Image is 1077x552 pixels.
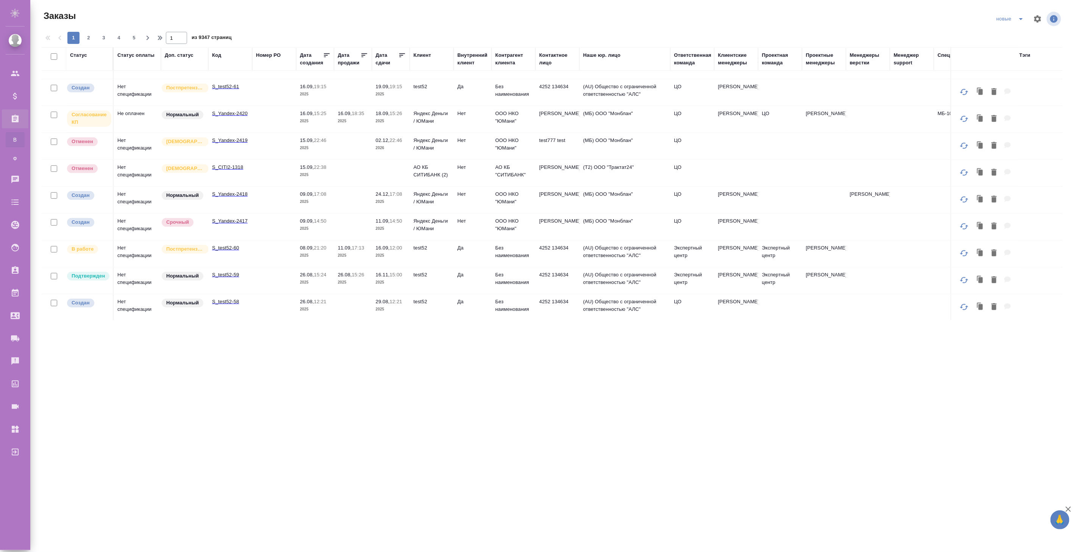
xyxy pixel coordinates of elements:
[128,34,140,42] span: 5
[973,111,988,127] button: Клонировать
[955,217,973,235] button: Обновить
[670,160,714,186] td: ЦО
[72,299,90,307] p: Создан
[300,144,330,152] p: 2025
[955,244,973,262] button: Обновить
[376,111,390,116] p: 18.09,
[376,252,406,259] p: 2025
[1050,510,1069,529] button: 🙏
[973,299,988,315] button: Клонировать
[414,190,450,206] p: Яндекс Деньги / ЮМани
[938,51,975,59] div: Спецификация
[988,138,1001,154] button: Удалить
[212,164,248,171] p: S_CITI2-1318
[338,252,368,259] p: 2025
[674,51,712,67] div: Ответственная команда
[714,187,758,213] td: [PERSON_NAME]
[300,245,314,251] p: 08.09,
[457,110,488,117] p: Нет
[161,244,204,254] div: Выставляется автоматически для первых 3 заказов после рекламации. Особое внимание
[212,83,248,90] p: S_test52-61
[300,272,314,278] p: 26.08,
[161,137,204,147] div: Выставляется автоматически для первых 3 заказов нового контактного лица. Особое внимание
[1047,12,1063,26] span: Посмотреть информацию
[300,218,314,224] p: 09.09,
[72,245,94,253] p: В работе
[165,51,194,59] div: Доп. статус
[376,90,406,98] p: 2025
[212,51,221,59] div: Код
[850,51,886,67] div: Менеджеры верстки
[113,32,125,44] button: 4
[314,191,326,197] p: 17:08
[114,294,161,321] td: Нет спецификации
[376,51,398,67] div: Дата сдачи
[894,51,930,67] div: Менеджер support
[300,225,330,232] p: 2025
[973,138,988,154] button: Клонировать
[414,217,450,232] p: Яндекс Деньги / ЮМани
[161,298,204,308] div: Статус по умолчанию для стандартных заказов
[300,117,330,125] p: 2025
[161,110,204,120] div: Статус по умолчанию для стандартных заказов
[495,244,532,259] p: Без наименования
[973,273,988,288] button: Клонировать
[114,133,161,159] td: Нет спецификации
[579,79,670,106] td: (AU) Общество с ограниченной ответственностью "АЛС"
[300,171,330,179] p: 2025
[114,214,161,240] td: Нет спецификации
[414,83,450,90] p: test52
[988,165,1001,181] button: Удалить
[1029,10,1047,28] span: Настроить таблицу
[161,190,204,201] div: Статус по умолчанию для стандартных заказов
[352,245,364,251] p: 17:13
[670,79,714,106] td: ЦО
[300,306,330,313] p: 2025
[955,83,973,101] button: Обновить
[300,191,314,197] p: 09.09,
[6,132,25,147] a: В
[457,271,488,279] p: Да
[376,117,406,125] p: 2025
[495,271,532,286] p: Без наименования
[718,51,754,67] div: Клиентские менеджеры
[114,160,161,186] td: Нет спецификации
[579,133,670,159] td: (МБ) ООО "Монблан"
[352,111,364,116] p: 18:35
[338,279,368,286] p: 2025
[352,272,364,278] p: 15:26
[495,164,532,179] p: АО КБ "СИТИБАНК"
[376,299,390,304] p: 29.08,
[1019,51,1030,59] div: Тэги
[376,137,390,143] p: 02.12,
[98,34,110,42] span: 3
[714,214,758,240] td: [PERSON_NAME]
[955,190,973,209] button: Обновить
[300,279,330,286] p: 2025
[535,214,579,240] td: [PERSON_NAME]
[376,306,406,313] p: 2025
[535,294,579,321] td: 4252 134634
[714,79,758,106] td: [PERSON_NAME]
[1054,512,1066,528] span: 🙏
[670,267,714,294] td: Экспертный центр
[414,164,450,179] p: АО КБ СИТИБАНК (2)
[539,51,576,67] div: Контактное лицо
[670,133,714,159] td: ЦО
[390,191,402,197] p: 17:08
[6,151,25,166] a: Ф
[376,84,390,89] p: 19.09,
[758,267,802,294] td: Экспертный центр
[376,198,406,206] p: 2025
[973,192,988,207] button: Клонировать
[414,110,450,125] p: Яндекс Деньги / ЮМани
[192,33,232,44] span: из 9347 страниц
[670,294,714,321] td: ЦО
[113,34,125,42] span: 4
[535,240,579,267] td: 4252 134634
[300,111,314,116] p: 16.09,
[300,84,314,89] p: 16.09,
[161,164,204,174] div: Выставляется автоматически для первых 3 заказов нового контактного лица. Особое внимание
[338,117,368,125] p: 2025
[955,298,973,316] button: Обновить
